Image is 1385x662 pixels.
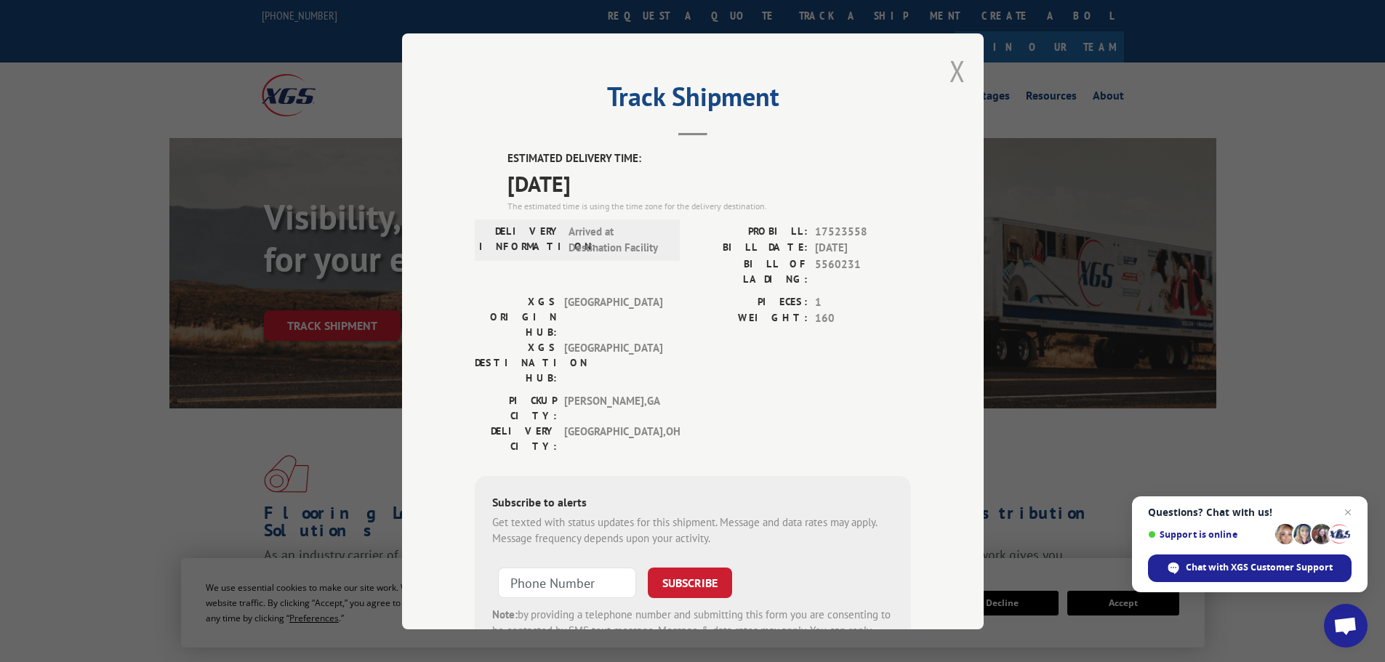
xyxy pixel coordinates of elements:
div: Chat with XGS Customer Support [1148,554,1352,582]
label: WEIGHT: [693,310,808,327]
label: XGS ORIGIN HUB: [475,294,557,339]
div: Subscribe to alerts [492,493,894,514]
span: [DATE] [507,166,911,199]
label: DELIVERY CITY: [475,423,557,453]
button: Close modal [950,52,966,90]
span: 1 [815,294,911,310]
span: Questions? Chat with us! [1148,506,1352,518]
span: [DATE] [815,240,911,257]
span: 17523558 [815,223,911,240]
label: PICKUP CITY: [475,392,557,423]
button: SUBSCRIBE [648,567,732,597]
div: Open chat [1324,604,1368,647]
label: BILL DATE: [693,240,808,257]
span: [GEOGRAPHIC_DATA] [564,339,662,385]
div: The estimated time is using the time zone for the delivery destination. [507,199,911,212]
label: BILL OF LADING: [693,256,808,286]
span: [GEOGRAPHIC_DATA] [564,294,662,339]
span: 160 [815,310,911,327]
label: PIECES: [693,294,808,310]
label: DELIVERY INFORMATION: [479,223,561,256]
span: [GEOGRAPHIC_DATA] , OH [564,423,662,453]
span: Arrived at Destination Facility [569,223,667,256]
span: Chat with XGS Customer Support [1186,561,1333,574]
span: Support is online [1148,529,1270,540]
div: Get texted with status updates for this shipment. Message and data rates may apply. Message frequ... [492,514,894,546]
label: PROBILL: [693,223,808,240]
input: Phone Number [498,567,636,597]
span: [PERSON_NAME] , GA [564,392,662,423]
h2: Track Shipment [475,86,911,114]
div: by providing a telephone number and submitting this form you are consenting to be contacted by SM... [492,606,894,655]
span: 5560231 [815,256,911,286]
span: Close chat [1339,504,1357,521]
label: XGS DESTINATION HUB: [475,339,557,385]
strong: Note: [492,607,518,621]
label: ESTIMATED DELIVERY TIME: [507,150,911,167]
